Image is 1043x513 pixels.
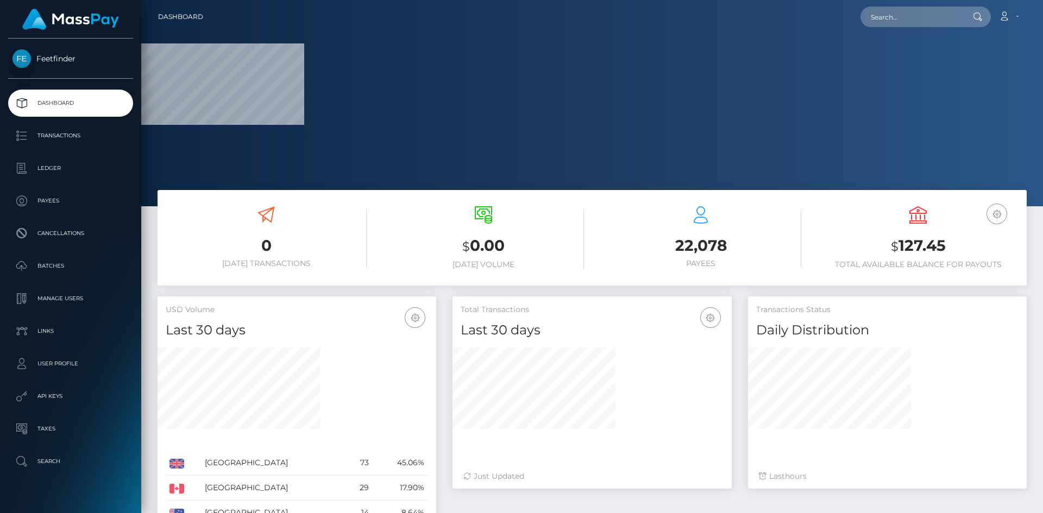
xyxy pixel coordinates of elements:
p: Search [12,453,129,470]
td: 73 [346,451,373,476]
div: Last hours [759,471,1016,482]
p: Manage Users [12,290,129,307]
p: Payees [12,193,129,209]
a: Links [8,318,133,345]
a: API Keys [8,383,133,410]
td: [GEOGRAPHIC_DATA] [201,476,345,501]
a: Payees [8,187,133,214]
h3: 22,078 [600,235,801,256]
a: Dashboard [8,90,133,117]
td: [GEOGRAPHIC_DATA] [201,451,345,476]
a: Batches [8,252,133,280]
p: Batches [12,258,129,274]
td: 17.90% [373,476,428,501]
p: Dashboard [12,95,129,111]
a: User Profile [8,350,133,377]
h3: 0 [166,235,367,256]
p: User Profile [12,356,129,372]
h5: USD Volume [166,305,428,315]
h5: Transactions Status [756,305,1019,315]
img: Feetfinder [12,49,31,68]
h6: Total Available Balance for Payouts [818,260,1019,269]
a: Cancellations [8,220,133,247]
h4: Last 30 days [461,321,723,340]
span: Feetfinder [8,54,133,64]
img: GB.png [169,459,184,468]
a: Ledger [8,155,133,182]
input: Search... [860,7,963,27]
h4: Daily Distribution [756,321,1019,340]
small: $ [891,239,899,254]
a: Transactions [8,122,133,149]
td: 45.06% [373,451,428,476]
p: Cancellations [12,225,129,242]
img: MassPay Logo [22,9,119,30]
small: $ [462,239,470,254]
a: Dashboard [158,5,203,28]
h6: [DATE] Transactions [166,259,367,268]
p: Ledger [12,160,129,176]
img: CA.png [169,484,184,493]
td: 29 [346,476,373,501]
h6: [DATE] Volume [383,260,584,269]
h3: 0.00 [383,235,584,257]
div: Just Updated [463,471,720,482]
a: Taxes [8,415,133,442]
p: Transactions [12,128,129,144]
h6: Payees [600,259,801,268]
a: Manage Users [8,285,133,312]
a: Search [8,448,133,475]
h4: Last 30 days [166,321,428,340]
h5: Total Transactions [461,305,723,315]
p: Taxes [12,421,129,437]
h3: 127.45 [818,235,1019,257]
p: Links [12,323,129,339]
p: API Keys [12,388,129,404]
